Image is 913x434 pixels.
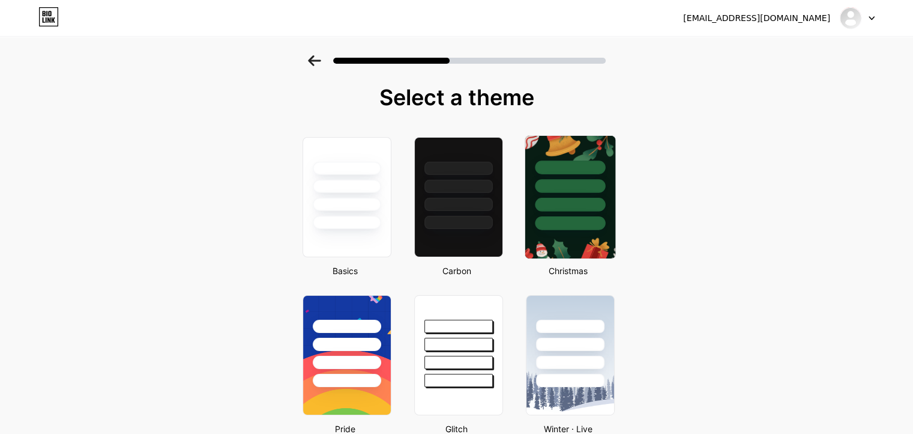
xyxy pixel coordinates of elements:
[522,264,615,277] div: Christmas
[299,264,391,277] div: Basics
[683,12,830,25] div: [EMAIL_ADDRESS][DOMAIN_NAME]
[525,136,615,258] img: xmas-22.jpg
[411,264,503,277] div: Carbon
[298,85,616,109] div: Select a theme
[839,7,862,29] img: klikeseal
